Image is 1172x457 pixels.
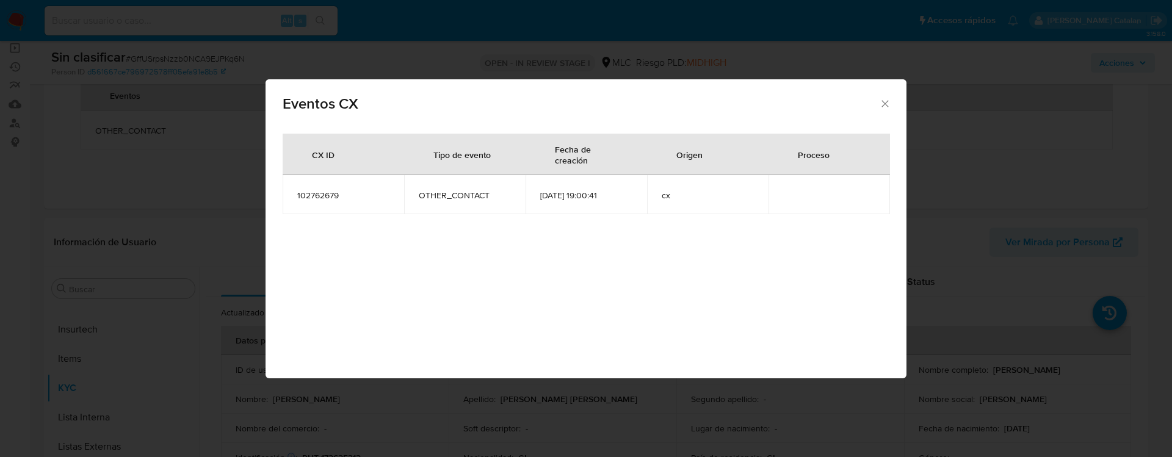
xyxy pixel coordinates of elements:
[879,98,890,109] button: Cerrar
[783,140,844,169] div: Proceso
[297,140,349,169] div: CX ID
[283,96,879,111] span: Eventos CX
[419,190,511,201] span: OTHER_CONTACT
[419,140,505,169] div: Tipo de evento
[540,190,632,201] span: [DATE] 19:00:41
[297,190,389,201] span: 102762679
[540,134,632,175] div: Fecha de creación
[662,140,717,169] div: Origen
[662,190,754,201] span: cx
